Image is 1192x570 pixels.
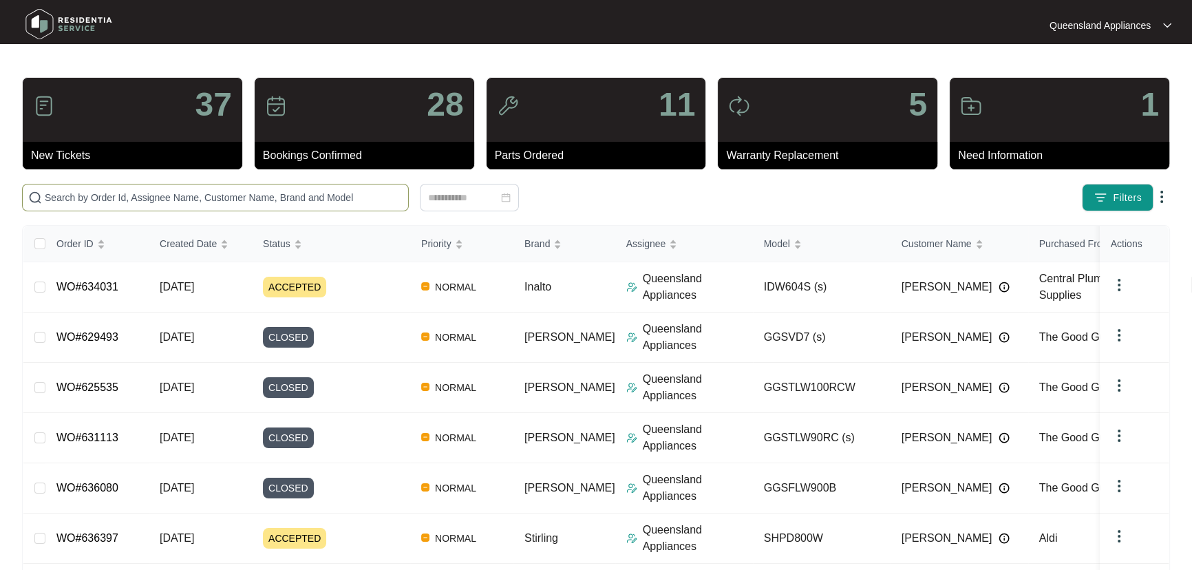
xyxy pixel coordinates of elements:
span: Customer Name [902,236,972,251]
img: dropdown arrow [1111,277,1127,293]
span: Created Date [160,236,217,251]
img: Info icon [999,483,1010,494]
span: [PERSON_NAME] [524,432,615,443]
span: [PERSON_NAME] [524,482,615,494]
p: Queensland Appliances [1050,19,1151,32]
span: CLOSED [263,478,314,498]
a: WO#625535 [56,381,118,393]
span: Priority [421,236,451,251]
span: [DATE] [160,331,194,343]
span: [DATE] [160,281,194,293]
p: Parts Ordered [495,147,706,164]
p: Queensland Appliances [643,522,753,555]
a: WO#631113 [56,432,118,443]
p: 5 [908,88,927,121]
img: Vercel Logo [421,332,429,341]
span: ACCEPTED [263,528,326,549]
span: [PERSON_NAME] [524,381,615,393]
span: [DATE] [160,482,194,494]
a: WO#634031 [56,281,118,293]
span: CLOSED [263,327,314,348]
p: Bookings Confirmed [263,147,474,164]
img: Info icon [999,332,1010,343]
img: dropdown arrow [1111,427,1127,444]
img: dropdown arrow [1111,327,1127,344]
span: The Good Guys [1039,482,1117,494]
th: Model [753,226,891,262]
td: GGSFLW900B [753,463,891,514]
span: The Good Guys [1039,331,1117,343]
th: Actions [1100,226,1169,262]
p: Queensland Appliances [643,321,753,354]
span: Order ID [56,236,94,251]
img: dropdown arrow [1153,189,1170,205]
img: Vercel Logo [421,282,429,291]
img: residentia service logo [21,3,117,45]
a: WO#636080 [56,482,118,494]
img: Info icon [999,382,1010,393]
span: [PERSON_NAME] [902,279,992,295]
span: NORMAL [429,329,482,346]
img: icon [265,95,287,117]
th: Status [252,226,410,262]
img: Info icon [999,282,1010,293]
img: dropdown arrow [1163,22,1171,29]
img: icon [960,95,982,117]
p: 28 [427,88,463,121]
span: [PERSON_NAME] [902,530,992,547]
span: The Good Guys [1039,432,1117,443]
p: Need Information [958,147,1169,164]
p: Warranty Replacement [726,147,937,164]
p: 1 [1140,88,1159,121]
img: Assigner Icon [626,483,637,494]
img: Vercel Logo [421,433,429,441]
p: 11 [659,88,695,121]
img: filter icon [1094,191,1107,204]
input: Search by Order Id, Assignee Name, Customer Name, Brand and Model [45,190,403,205]
img: icon [33,95,55,117]
a: WO#629493 [56,331,118,343]
span: Status [263,236,290,251]
p: New Tickets [31,147,242,164]
td: IDW604S (s) [753,262,891,313]
td: GGSTLW100RCW [753,363,891,413]
span: Aldi [1039,532,1058,544]
span: [DATE] [160,532,194,544]
img: Info icon [999,432,1010,443]
th: Created Date [149,226,252,262]
img: Vercel Logo [421,383,429,391]
span: Assignee [626,236,666,251]
th: Customer Name [891,226,1028,262]
span: NORMAL [429,530,482,547]
span: The Good Guys [1039,381,1117,393]
span: [DATE] [160,381,194,393]
img: icon [497,95,519,117]
span: ACCEPTED [263,277,326,297]
span: [PERSON_NAME] [524,331,615,343]
span: [PERSON_NAME] [902,329,992,346]
td: GGSTLW90RC (s) [753,413,891,463]
img: Assigner Icon [626,332,637,343]
th: Assignee [615,226,753,262]
span: CLOSED [263,427,314,448]
span: NORMAL [429,430,482,446]
img: Info icon [999,533,1010,544]
span: Central Plumbing Supplies [1039,273,1124,301]
span: NORMAL [429,379,482,396]
span: Inalto [524,281,551,293]
span: Stirling [524,532,558,544]
img: dropdown arrow [1111,478,1127,494]
span: [PERSON_NAME] [902,379,992,396]
span: NORMAL [429,480,482,496]
img: Assigner Icon [626,432,637,443]
span: Model [764,236,790,251]
img: dropdown arrow [1111,528,1127,545]
th: Brand [513,226,615,262]
th: Purchased From [1028,226,1166,262]
span: CLOSED [263,377,314,398]
th: Order ID [45,226,149,262]
span: NORMAL [429,279,482,295]
td: GGSVD7 (s) [753,313,891,363]
img: Assigner Icon [626,533,637,544]
p: 37 [195,88,231,121]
